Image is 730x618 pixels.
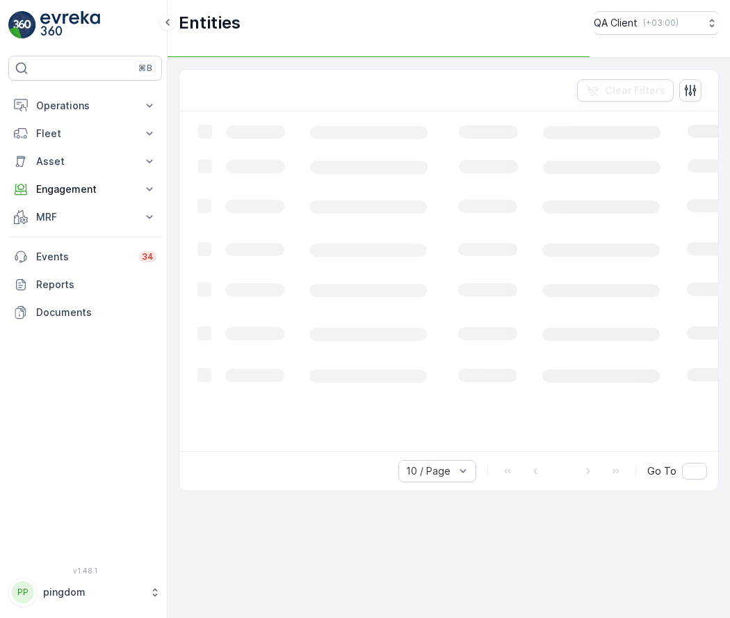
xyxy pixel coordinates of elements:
[43,585,143,599] p: pingdom
[36,306,156,319] p: Documents
[36,154,134,168] p: Asset
[8,11,36,39] img: logo
[8,92,162,120] button: Operations
[8,148,162,175] button: Asset
[36,99,134,113] p: Operations
[179,12,241,34] p: Entities
[594,16,638,30] p: QA Client
[8,175,162,203] button: Engagement
[605,84,665,97] p: Clear Filters
[36,182,134,196] p: Engagement
[36,210,134,224] p: MRF
[8,203,162,231] button: MRF
[577,79,674,102] button: Clear Filters
[142,251,154,262] p: 34
[36,250,131,264] p: Events
[8,120,162,148] button: Fleet
[8,299,162,326] a: Documents
[594,11,719,35] button: QA Client(+03:00)
[12,581,34,603] div: PP
[8,578,162,607] button: PPpingdom
[40,11,100,39] img: logo_light-DOdMpM7g.png
[36,278,156,292] p: Reports
[647,464,676,478] span: Go To
[138,63,152,74] p: ⌘B
[8,566,162,575] span: v 1.48.1
[36,127,134,141] p: Fleet
[8,243,162,271] a: Events34
[643,17,679,29] p: ( +03:00 )
[8,271,162,299] a: Reports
